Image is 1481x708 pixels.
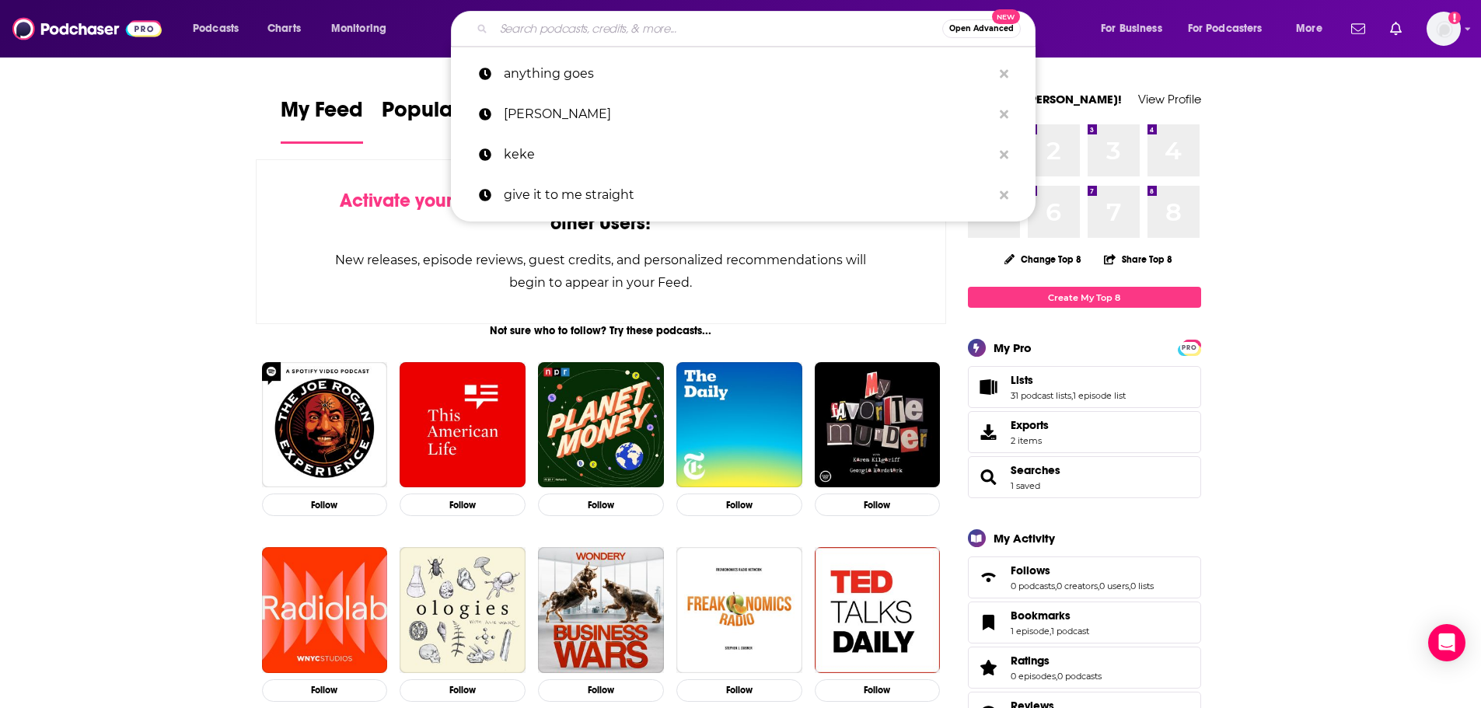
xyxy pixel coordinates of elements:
[334,249,868,294] div: New releases, episode reviews, guest credits, and personalized recommendations will begin to appe...
[538,362,664,488] img: Planet Money
[815,494,941,516] button: Follow
[1011,671,1056,682] a: 0 episodes
[538,547,664,673] img: Business Wars
[382,96,514,144] a: Popular Feed
[815,679,941,702] button: Follow
[968,287,1201,308] a: Create My Top 8
[1188,18,1263,40] span: For Podcasters
[973,376,1004,398] a: Lists
[400,679,526,702] button: Follow
[968,456,1201,498] span: Searches
[1101,18,1162,40] span: For Business
[968,366,1201,408] span: Lists
[968,556,1201,598] span: Follows
[973,466,1004,488] a: Searches
[1011,373,1126,387] a: Lists
[1011,654,1102,668] a: Ratings
[676,679,802,702] button: Follow
[451,54,1036,94] a: anything goes
[1073,390,1126,401] a: 1 episode list
[1138,92,1201,106] a: View Profile
[994,340,1032,355] div: My Pro
[968,647,1201,689] span: Ratings
[182,16,259,41] button: open menu
[1098,581,1099,591] span: ,
[973,567,1004,588] a: Follows
[973,657,1004,678] a: Ratings
[1178,16,1285,41] button: open menu
[1057,671,1102,682] a: 0 podcasts
[262,362,388,488] img: The Joe Rogan Experience
[1103,244,1173,274] button: Share Top 8
[1051,626,1089,637] a: 1 podcast
[1011,480,1040,491] a: 1 saved
[331,18,386,40] span: Monitoring
[1050,626,1051,637] span: ,
[1427,12,1461,46] span: Logged in as abirchfield
[676,547,802,673] img: Freakonomics Radio
[973,612,1004,633] a: Bookmarks
[334,190,868,235] div: by following Podcasts, Creators, Lists, and other Users!
[262,679,388,702] button: Follow
[1011,609,1089,623] a: Bookmarks
[1345,16,1371,42] a: Show notifications dropdown
[504,175,992,215] p: give it to me straight
[815,547,941,673] img: TED Talks Daily
[968,92,1122,106] a: Welcome [PERSON_NAME]!
[281,96,363,132] span: My Feed
[1011,435,1049,446] span: 2 items
[1285,16,1342,41] button: open menu
[193,18,239,40] span: Podcasts
[400,547,526,673] img: Ologies with Alie Ward
[992,9,1020,24] span: New
[1011,654,1050,668] span: Ratings
[1129,581,1130,591] span: ,
[1056,671,1057,682] span: ,
[815,362,941,488] img: My Favorite Murder with Karen Kilgariff and Georgia Hardstark
[1130,581,1154,591] a: 0 lists
[973,421,1004,443] span: Exports
[1427,12,1461,46] img: User Profile
[1011,626,1050,637] a: 1 episode
[320,16,407,41] button: open menu
[942,19,1021,38] button: Open AdvancedNew
[1011,463,1060,477] a: Searches
[1011,390,1071,401] a: 31 podcast lists
[1071,390,1073,401] span: ,
[257,16,310,41] a: Charts
[968,602,1201,643] span: Bookmarks
[382,96,514,132] span: Popular Feed
[1180,342,1199,354] span: PRO
[262,494,388,516] button: Follow
[451,94,1036,134] a: [PERSON_NAME]
[1011,373,1033,387] span: Lists
[538,494,664,516] button: Follow
[494,16,942,41] input: Search podcasts, credits, & more...
[1011,609,1071,623] span: Bookmarks
[400,362,526,488] img: This American Life
[1448,12,1461,24] svg: Add a profile image
[1011,563,1050,577] span: Follows
[262,547,388,673] img: Radiolab
[676,494,802,516] button: Follow
[451,175,1036,215] a: give it to me straight
[676,362,802,488] img: The Daily
[466,11,1050,47] div: Search podcasts, credits, & more...
[1090,16,1182,41] button: open menu
[1011,418,1049,432] span: Exports
[1428,624,1465,661] div: Open Intercom Messenger
[400,494,526,516] button: Follow
[504,134,992,175] p: keke
[12,14,162,44] img: Podchaser - Follow, Share and Rate Podcasts
[1057,581,1098,591] a: 0 creators
[1011,581,1055,591] a: 0 podcasts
